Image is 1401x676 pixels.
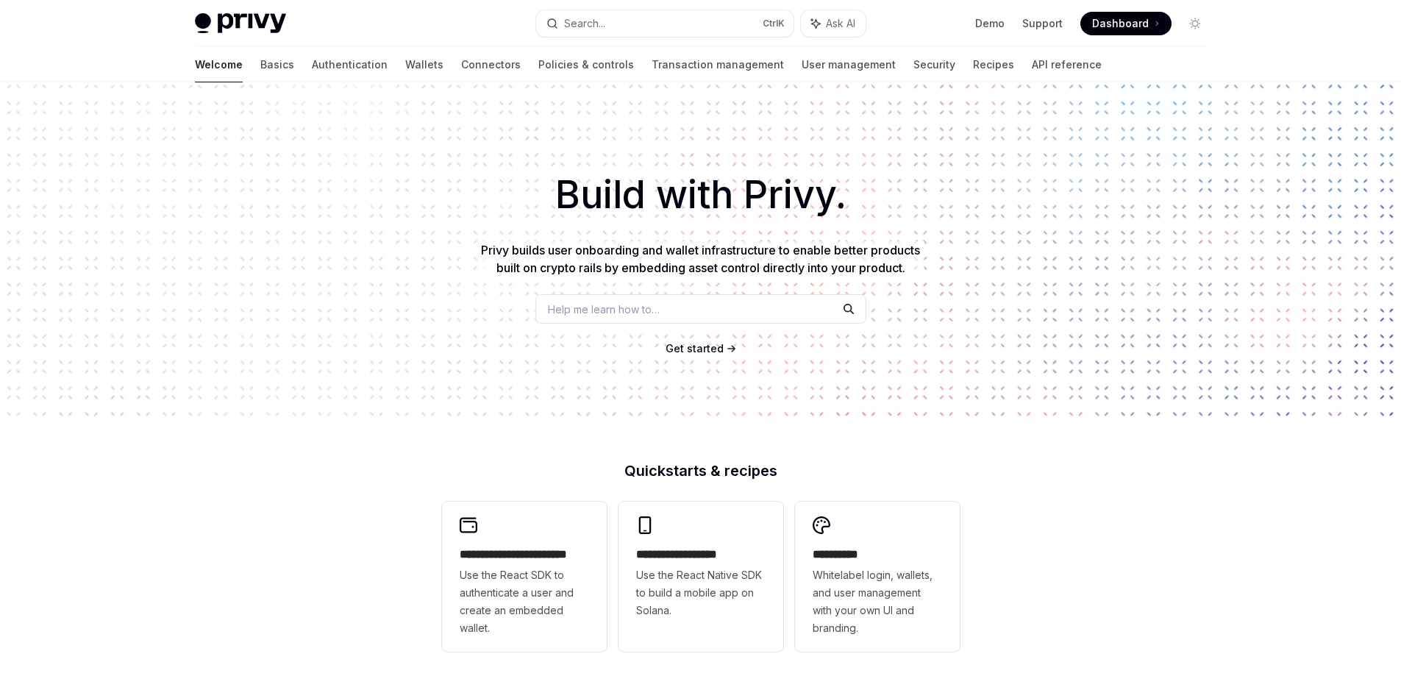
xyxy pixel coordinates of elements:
span: Ask AI [826,16,855,31]
button: Toggle dark mode [1183,12,1207,35]
a: **** **** **** ***Use the React Native SDK to build a mobile app on Solana. [618,502,783,652]
span: Use the React SDK to authenticate a user and create an embedded wallet. [460,566,589,637]
a: Get started [666,341,724,356]
a: Security [913,47,955,82]
span: Use the React Native SDK to build a mobile app on Solana. [636,566,766,619]
a: User management [802,47,896,82]
button: Ask AI [801,10,866,37]
a: Connectors [461,47,521,82]
a: Demo [975,16,1005,31]
button: Search...CtrlK [536,10,794,37]
span: Help me learn how to… [548,302,660,317]
div: Search... [564,15,605,32]
a: API reference [1032,47,1102,82]
a: Wallets [405,47,443,82]
a: Authentication [312,47,388,82]
span: Ctrl K [763,18,785,29]
a: Welcome [195,47,243,82]
img: light logo [195,13,286,34]
span: Privy builds user onboarding and wallet infrastructure to enable better products built on crypto ... [481,243,920,275]
a: Transaction management [652,47,784,82]
a: Policies & controls [538,47,634,82]
a: Dashboard [1080,12,1172,35]
a: Recipes [973,47,1014,82]
a: Basics [260,47,294,82]
span: Dashboard [1092,16,1149,31]
h2: Quickstarts & recipes [442,463,960,478]
a: **** *****Whitelabel login, wallets, and user management with your own UI and branding. [795,502,960,652]
a: Support [1022,16,1063,31]
span: Get started [666,342,724,355]
span: Whitelabel login, wallets, and user management with your own UI and branding. [813,566,942,637]
h1: Build with Privy. [24,166,1377,224]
